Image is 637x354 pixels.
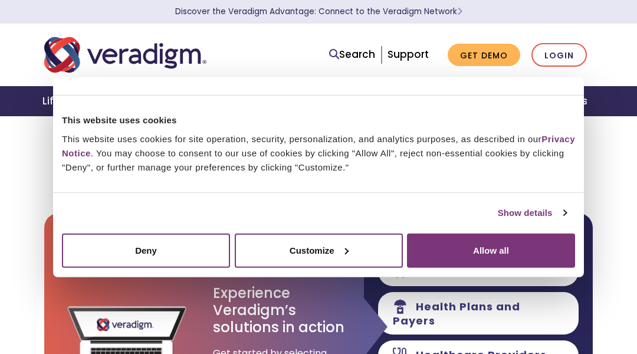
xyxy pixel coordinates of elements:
[448,44,520,67] a: Get Demo
[457,6,462,17] span: Learn More
[235,233,403,267] button: Customize
[329,47,375,63] a: Search
[531,43,587,67] a: Login
[213,285,346,336] h3: Experience Veradigm’s solutions in action
[44,144,593,164] h2: Ready to Schedule a Demo?
[175,6,462,17] a: Discover the Veradigm Advantage: Connect to the Veradigm NetworkLearn More
[407,233,575,267] button: Allow all
[62,113,575,127] div: This website uses cookies
[35,86,119,116] a: Life Sciences
[62,133,575,158] a: Privacy Notice
[388,47,429,61] a: Support
[62,132,575,174] div: This website uses cookies for site operation, security, personalization, and analytics purposes, ...
[498,206,566,220] a: Show details
[62,233,230,267] button: Deny
[44,35,206,74] img: Veradigm logo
